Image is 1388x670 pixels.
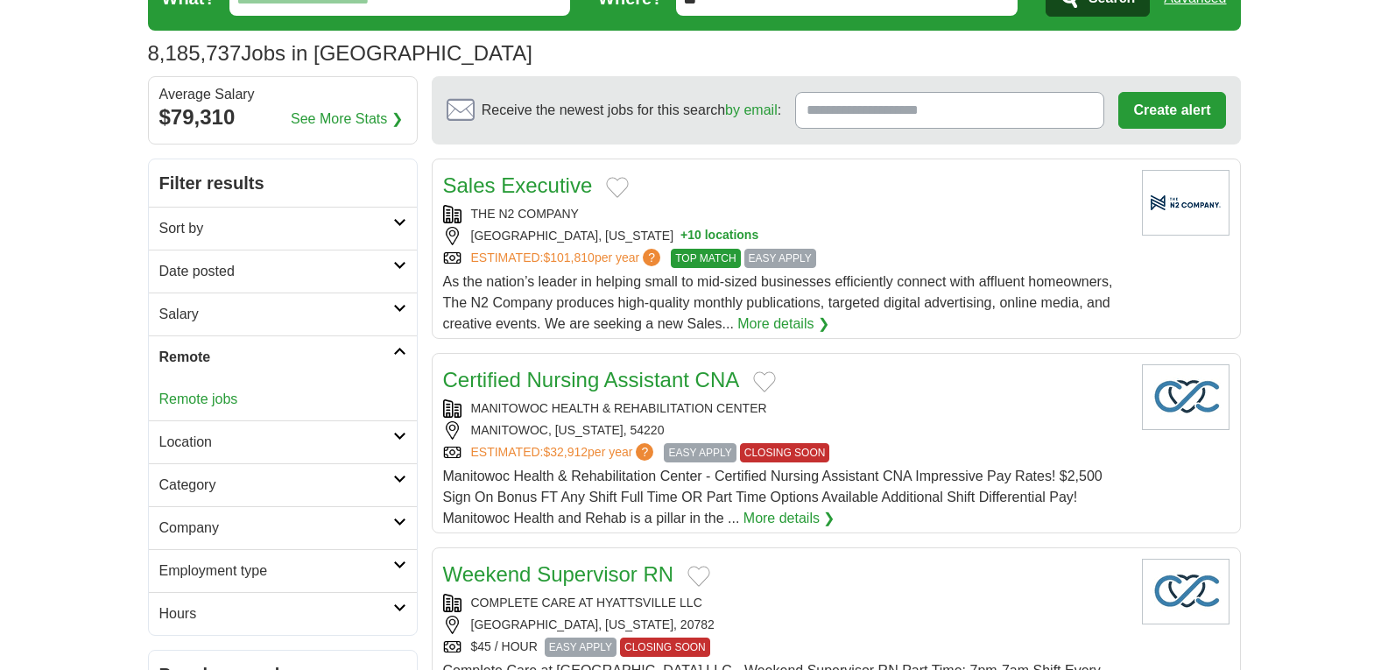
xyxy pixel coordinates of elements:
[543,445,588,459] span: $32,912
[291,109,403,130] a: See More Stats ❯
[149,335,417,378] a: Remote
[1142,559,1229,624] img: Company logo
[443,469,1103,525] span: Manitowoc Health & Rehabilitation Center - Certified Nursing Assistant CNA Impressive Pay Rates! ...
[620,638,710,657] span: CLOSING SOON
[149,250,417,293] a: Date posted
[680,227,758,245] button: +10 locations
[545,638,616,657] span: EASY APPLY
[753,371,776,392] button: Add to favorite jobs
[636,443,653,461] span: ?
[159,391,238,406] a: Remote jobs
[443,173,593,197] a: Sales Executive
[443,227,1128,245] div: [GEOGRAPHIC_DATA], [US_STATE]
[149,207,417,250] a: Sort by
[1142,364,1229,430] img: Company logo
[159,603,393,624] h2: Hours
[680,227,687,245] span: +
[471,443,658,462] a: ESTIMATED:$32,912per year?
[743,508,835,529] a: More details ❯
[725,102,778,117] a: by email
[159,518,393,539] h2: Company
[149,549,417,592] a: Employment type
[443,562,674,586] a: Weekend Supervisor RN
[443,205,1128,223] div: THE N2 COMPANY
[443,274,1113,331] span: As the nation’s leader in helping small to mid-sized businesses efficiently connect with affluent...
[1118,92,1225,129] button: Create alert
[159,218,393,239] h2: Sort by
[159,261,393,282] h2: Date posted
[606,177,629,198] button: Add to favorite jobs
[159,561,393,582] h2: Employment type
[1142,170,1229,236] img: Company logo
[443,594,1128,612] div: COMPLETE CARE AT HYATTSVILLE LLC
[543,250,594,264] span: $101,810
[148,38,242,69] span: 8,185,737
[443,399,1128,418] div: MANITOWOC HEALTH & REHABILITATION CENTER
[443,638,1128,657] div: $45 / HOUR
[740,443,830,462] span: CLOSING SOON
[471,249,665,268] a: ESTIMATED:$101,810per year?
[744,249,816,268] span: EASY APPLY
[643,249,660,266] span: ?
[482,100,781,121] span: Receive the newest jobs for this search :
[443,616,1128,634] div: [GEOGRAPHIC_DATA], [US_STATE], 20782
[664,443,736,462] span: EASY APPLY
[149,592,417,635] a: Hours
[737,314,829,335] a: More details ❯
[149,293,417,335] a: Salary
[159,347,393,368] h2: Remote
[159,88,406,102] div: Average Salary
[687,566,710,587] button: Add to favorite jobs
[149,159,417,207] h2: Filter results
[443,368,740,391] a: Certified Nursing Assistant CNA
[149,463,417,506] a: Category
[159,475,393,496] h2: Category
[443,421,1128,440] div: MANITOWOC, [US_STATE], 54220
[159,304,393,325] h2: Salary
[149,420,417,463] a: Location
[148,41,532,65] h1: Jobs in [GEOGRAPHIC_DATA]
[149,506,417,549] a: Company
[159,102,406,133] div: $79,310
[671,249,740,268] span: TOP MATCH
[159,432,393,453] h2: Location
